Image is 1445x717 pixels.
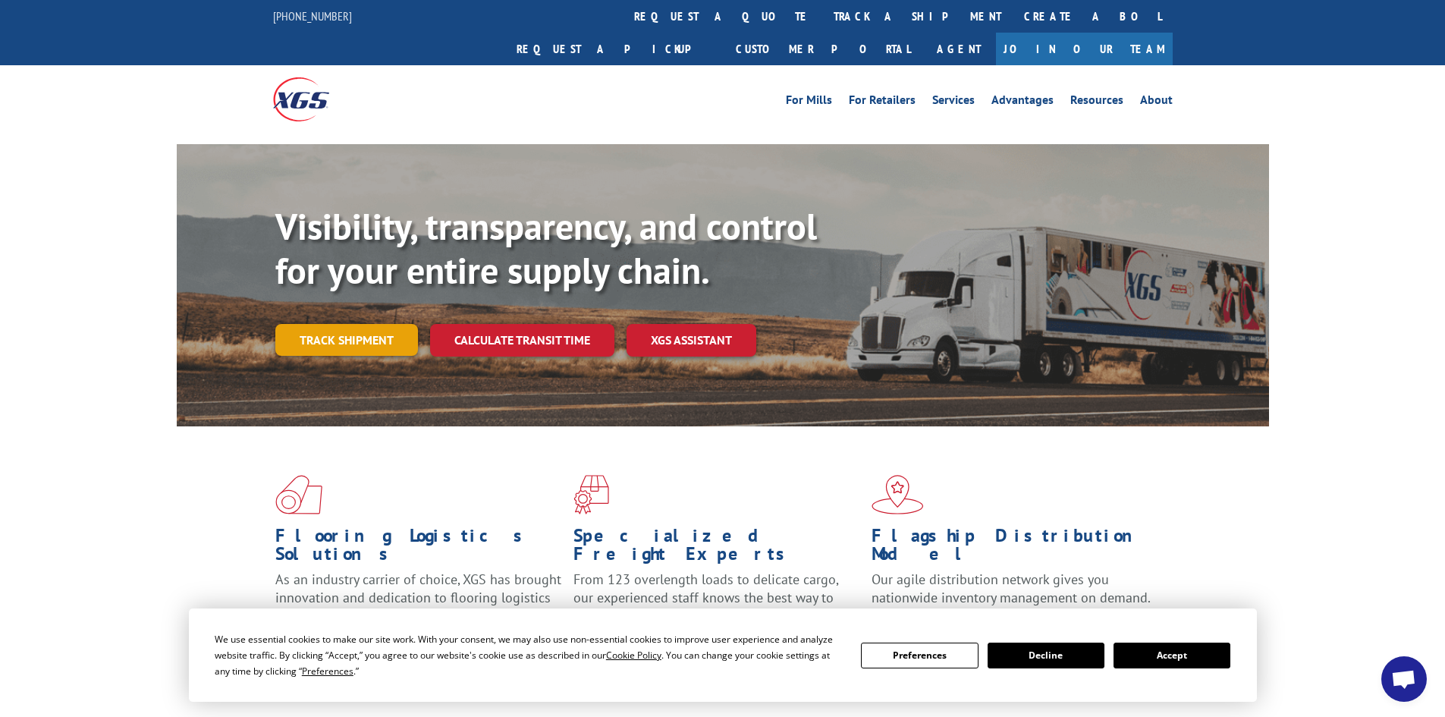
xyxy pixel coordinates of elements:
a: Track shipment [275,324,418,356]
span: Our agile distribution network gives you nationwide inventory management on demand. [872,571,1151,606]
a: Services [932,94,975,111]
a: Agent [922,33,996,65]
button: Preferences [861,643,978,668]
button: Decline [988,643,1104,668]
a: For Retailers [849,94,916,111]
a: Resources [1070,94,1123,111]
img: xgs-icon-total-supply-chain-intelligence-red [275,475,322,514]
a: Advantages [991,94,1054,111]
img: xgs-icon-flagship-distribution-model-red [872,475,924,514]
h1: Specialized Freight Experts [573,527,860,571]
div: Cookie Consent Prompt [189,609,1257,702]
p: From 123 overlength loads to delicate cargo, our experienced staff knows the best way to move you... [573,571,860,638]
a: Request a pickup [505,33,724,65]
a: For Mills [786,94,832,111]
span: As an industry carrier of choice, XGS has brought innovation and dedication to flooring logistics... [275,571,561,624]
img: xgs-icon-focused-on-flooring-red [573,475,609,514]
a: XGS ASSISTANT [627,324,756,357]
a: Calculate transit time [430,324,614,357]
h1: Flagship Distribution Model [872,527,1158,571]
div: Open chat [1381,656,1427,702]
div: We use essential cookies to make our site work. With your consent, we may also use non-essential ... [215,631,843,679]
a: Customer Portal [724,33,922,65]
h1: Flooring Logistics Solutions [275,527,562,571]
a: About [1140,94,1173,111]
span: Cookie Policy [606,649,661,662]
button: Accept [1114,643,1230,668]
span: Preferences [302,665,353,678]
a: Join Our Team [996,33,1173,65]
a: [PHONE_NUMBER] [273,8,352,24]
b: Visibility, transparency, and control for your entire supply chain. [275,203,817,294]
